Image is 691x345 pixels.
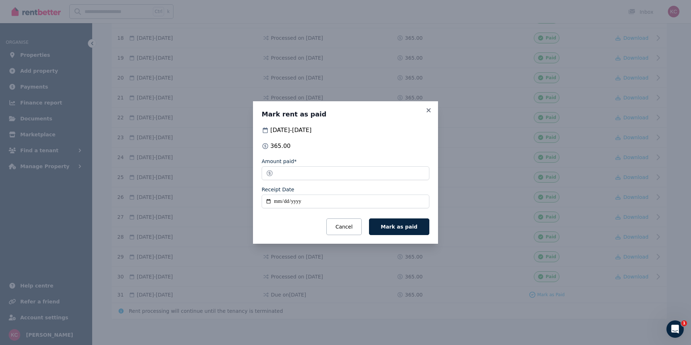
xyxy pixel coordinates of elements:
[262,158,297,165] label: Amount paid*
[270,126,312,135] span: [DATE] - [DATE]
[666,320,684,338] iframe: Intercom live chat
[681,320,687,326] span: 1
[262,110,429,119] h3: Mark rent as paid
[262,186,294,193] label: Receipt Date
[326,218,361,235] button: Cancel
[270,142,291,150] span: 365.00
[369,218,429,235] button: Mark as paid
[381,224,417,230] span: Mark as paid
